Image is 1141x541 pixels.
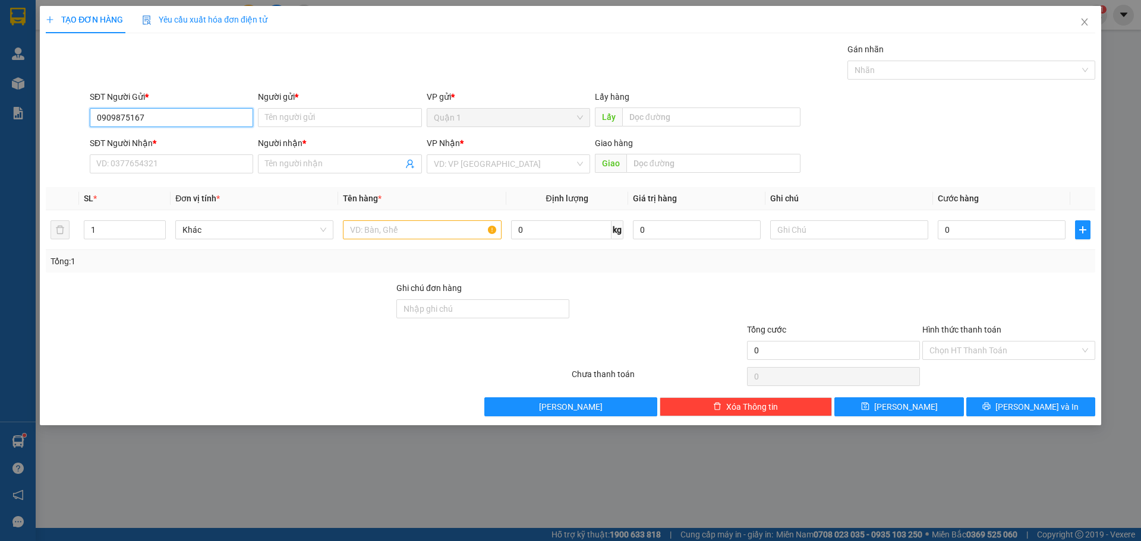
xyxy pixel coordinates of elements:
[90,137,253,150] div: SĐT Người Nhận
[982,402,991,412] span: printer
[747,325,786,334] span: Tổng cước
[546,194,588,203] span: Định lượng
[713,402,721,412] span: delete
[861,402,869,412] span: save
[51,220,70,239] button: delete
[633,220,761,239] input: 0
[595,154,626,173] span: Giao
[922,325,1001,334] label: Hình thức thanh toán
[847,45,884,54] label: Gán nhãn
[726,400,778,413] span: Xóa Thông tin
[258,137,421,150] div: Người nhận
[622,107,800,126] input: Dọc đường
[82,50,158,90] li: VP [GEOGRAPHIC_DATA]
[427,90,590,103] div: VP gửi
[995,400,1079,413] span: [PERSON_NAME] và In
[1075,220,1090,239] button: plus
[343,220,501,239] input: VD: Bàn, Ghế
[765,187,933,210] th: Ghi chú
[612,220,623,239] span: kg
[142,15,267,24] span: Yêu cầu xuất hóa đơn điện tử
[90,90,253,103] div: SĐT Người Gửi
[6,6,48,48] img: logo.jpg
[51,255,440,268] div: Tổng: 1
[258,90,421,103] div: Người gửi
[660,397,833,416] button: deleteXóa Thông tin
[595,107,622,126] span: Lấy
[539,400,603,413] span: [PERSON_NAME]
[405,159,415,169] span: user-add
[1080,17,1089,27] span: close
[770,220,928,239] input: Ghi Chú
[626,154,800,173] input: Dọc đường
[396,283,462,293] label: Ghi chú đơn hàng
[46,15,54,24] span: plus
[484,397,657,416] button: [PERSON_NAME]
[633,194,677,203] span: Giá trị hàng
[142,15,152,25] img: icon
[6,50,82,90] li: VP [GEOGRAPHIC_DATA]
[84,194,93,203] span: SL
[834,397,963,416] button: save[PERSON_NAME]
[966,397,1095,416] button: printer[PERSON_NAME] và In
[434,109,583,126] span: Quận 1
[1068,6,1101,39] button: Close
[6,6,172,29] li: Bình Minh Tải
[343,194,382,203] span: Tên hàng
[595,138,633,148] span: Giao hàng
[175,194,220,203] span: Đơn vị tính
[182,221,326,239] span: Khác
[427,138,460,148] span: VP Nhận
[1076,225,1090,235] span: plus
[938,194,979,203] span: Cước hàng
[396,299,569,318] input: Ghi chú đơn hàng
[46,15,123,24] span: TẠO ĐƠN HÀNG
[874,400,938,413] span: [PERSON_NAME]
[595,92,629,102] span: Lấy hàng
[570,368,746,388] div: Chưa thanh toán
